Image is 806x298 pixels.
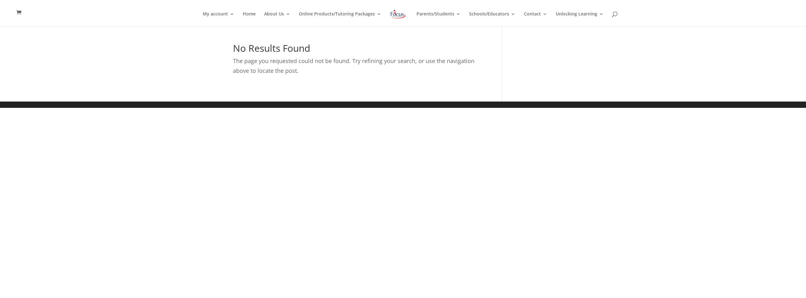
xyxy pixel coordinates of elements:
[233,44,483,56] h1: No Results Found
[524,12,547,26] a: Contact
[299,12,381,26] a: Online Products/Tutoring Packages
[203,12,234,26] a: My account
[469,12,515,26] a: Schools/Educators
[233,56,483,75] p: The page you requested could not be found. Try refining your search, or use the navigation above ...
[417,12,461,26] a: Parents/Students
[264,12,290,26] a: About Us
[390,9,406,20] img: Focus on Learning
[243,12,256,26] a: Home
[556,12,604,26] a: Unlocking Learning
